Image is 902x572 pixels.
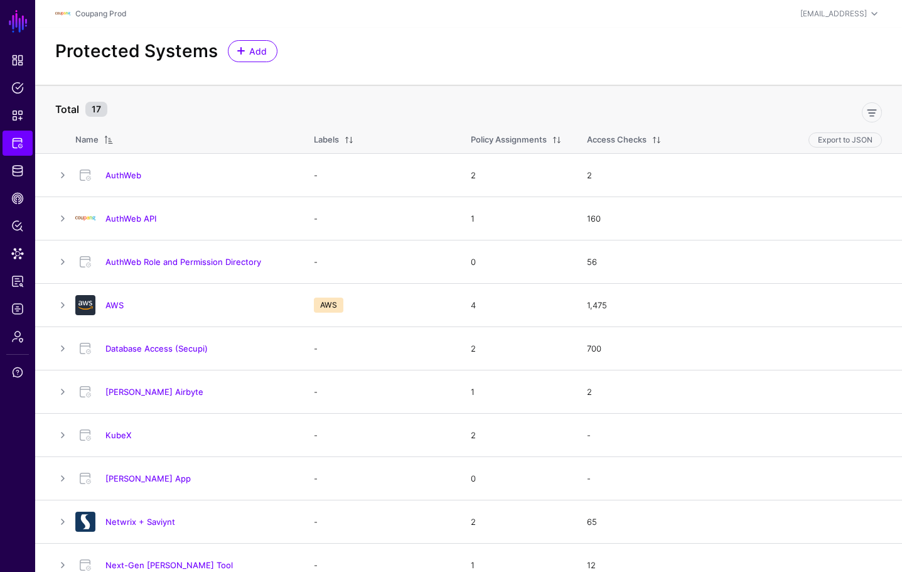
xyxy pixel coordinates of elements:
[301,197,458,240] td: -
[800,8,867,19] div: [EMAIL_ADDRESS]
[55,103,79,116] strong: Total
[11,303,24,315] span: Logs
[3,241,33,266] a: Data Lens
[587,429,882,442] div: -
[587,473,882,485] div: -
[3,131,33,156] a: Protected Systems
[458,240,574,284] td: 0
[458,500,574,544] td: 2
[11,165,24,177] span: Identity Data Fabric
[458,154,574,197] td: 2
[105,257,261,267] a: AuthWeb Role and Permission Directory
[301,457,458,500] td: -
[105,343,208,353] a: Database Access (Secupi)
[11,82,24,94] span: Policies
[75,295,95,315] img: svg+xml;base64,PHN2ZyB3aWR0aD0iNjQiIGhlaWdodD0iNjQiIHZpZXdCb3g9IjAgMCA2NCA2NCIgZmlsbD0ibm9uZSIgeG...
[301,500,458,544] td: -
[8,8,29,35] a: SGNL
[105,300,124,310] a: AWS
[3,269,33,294] a: Access Reporting
[3,213,33,239] a: Policy Lens
[75,208,95,229] img: svg+xml;base64,PHN2ZyBpZD0iTG9nbyIgeG1sbnM9Imh0dHA6Ly93d3cudzMub3JnLzIwMDAvc3ZnIiB3aWR0aD0iMTIxLj...
[11,192,24,205] span: CAEP Hub
[587,170,882,182] div: 2
[587,134,647,146] div: Access Checks
[11,109,24,122] span: Snippets
[3,158,33,183] a: Identity Data Fabric
[3,296,33,321] a: Logs
[458,457,574,500] td: 0
[55,6,70,21] img: svg+xml;base64,PHN2ZyBpZD0iTG9nbyIgeG1sbnM9Imh0dHA6Ly93d3cudzMub3JnLzIwMDAvc3ZnIiB3aWR0aD0iMTIxLj...
[301,327,458,370] td: -
[458,284,574,327] td: 4
[458,197,574,240] td: 1
[301,154,458,197] td: -
[301,240,458,284] td: -
[587,256,882,269] div: 56
[808,132,882,148] button: Export to JSON
[105,517,175,527] a: Netwrix + Saviynt
[587,386,882,399] div: 2
[11,220,24,232] span: Policy Lens
[105,387,203,397] a: [PERSON_NAME] Airbyte
[11,137,24,149] span: Protected Systems
[587,213,882,225] div: 160
[471,134,547,146] div: Policy Assignments
[248,45,269,58] span: Add
[105,430,132,440] a: KubeX
[85,102,107,117] small: 17
[3,48,33,73] a: Dashboard
[75,134,99,146] div: Name
[55,41,218,62] h2: Protected Systems
[228,40,277,62] a: Add
[3,186,33,211] a: CAEP Hub
[301,414,458,457] td: -
[3,75,33,100] a: Policies
[458,414,574,457] td: 2
[11,54,24,67] span: Dashboard
[314,298,343,313] span: AWS
[3,324,33,349] a: Admin
[105,170,141,180] a: AuthWeb
[3,103,33,128] a: Snippets
[587,343,882,355] div: 700
[301,370,458,414] td: -
[314,134,339,146] div: Labels
[75,9,126,18] a: Coupang Prod
[105,473,191,483] a: [PERSON_NAME] App
[11,366,24,379] span: Support
[587,559,882,572] div: 12
[75,512,95,532] img: svg+xml;base64,PD94bWwgdmVyc2lvbj0iMS4wIiBlbmNvZGluZz0idXRmLTgiPz4KPCEtLSBHZW5lcmF0b3I6IEFkb2JlIE...
[458,370,574,414] td: 1
[105,560,233,570] a: Next-Gen [PERSON_NAME] Tool
[11,275,24,288] span: Access Reporting
[105,213,156,224] a: AuthWeb API
[587,516,882,529] div: 65
[11,247,24,260] span: Data Lens
[458,327,574,370] td: 2
[587,299,882,312] div: 1,475
[11,330,24,343] span: Admin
